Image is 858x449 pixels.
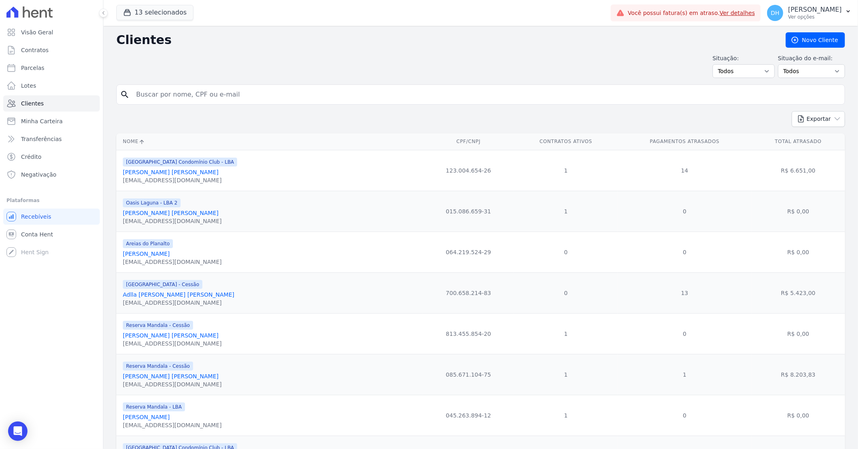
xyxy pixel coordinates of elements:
span: Visão Geral [21,28,53,36]
div: Open Intercom Messenger [8,422,27,441]
td: 064.219.524-29 [423,232,514,272]
p: Ver opções [788,14,842,20]
th: Nome [116,133,423,150]
td: R$ 5.423,00 [751,272,845,313]
a: Transferências [3,131,100,147]
div: [EMAIL_ADDRESS][DOMAIN_NAME] [123,339,222,348]
a: Visão Geral [3,24,100,40]
span: Negativação [21,171,57,179]
div: [EMAIL_ADDRESS][DOMAIN_NAME] [123,176,237,184]
div: [EMAIL_ADDRESS][DOMAIN_NAME] [123,299,234,307]
th: Total Atrasado [751,133,845,150]
span: Oasis Laguna - LBA 2 [123,198,181,207]
a: Conta Hent [3,226,100,242]
a: Ver detalhes [720,10,755,16]
label: Situação do e-mail: [778,54,845,63]
span: [GEOGRAPHIC_DATA] - Cessão [123,280,202,289]
td: 0 [514,232,618,272]
td: 1 [514,191,618,232]
td: 045.263.894-12 [423,395,514,436]
th: Pagamentos Atrasados [618,133,752,150]
a: [PERSON_NAME] [PERSON_NAME] [123,332,219,339]
a: Novo Cliente [786,32,845,48]
i: search [120,90,130,99]
button: DH [PERSON_NAME] Ver opções [761,2,858,24]
span: Clientes [21,99,44,108]
td: 700.658.214-83 [423,272,514,313]
a: Crédito [3,149,100,165]
td: 1 [514,150,618,191]
td: 1 [514,313,618,354]
a: Adlla [PERSON_NAME] [PERSON_NAME] [123,291,234,298]
td: 0 [618,191,752,232]
th: CPF/CNPJ [423,133,514,150]
div: [EMAIL_ADDRESS][DOMAIN_NAME] [123,258,222,266]
span: Minha Carteira [21,117,63,125]
span: Parcelas [21,64,44,72]
span: Reserva Mandala - LBA [123,403,185,411]
span: Recebíveis [21,213,51,221]
span: DH [771,10,779,16]
td: 813.455.854-20 [423,313,514,354]
span: Reserva Mandala - Cessão [123,362,193,371]
td: 015.086.659-31 [423,191,514,232]
button: Exportar [792,111,845,127]
button: 13 selecionados [116,5,193,20]
span: Lotes [21,82,36,90]
td: 0 [514,272,618,313]
a: Recebíveis [3,209,100,225]
span: Transferências [21,135,62,143]
a: Parcelas [3,60,100,76]
th: Contratos Ativos [514,133,618,150]
h2: Clientes [116,33,773,47]
td: R$ 0,00 [751,313,845,354]
a: Lotes [3,78,100,94]
span: Conta Hent [21,230,53,238]
td: R$ 0,00 [751,191,845,232]
span: Reserva Mandala - Cessão [123,321,193,330]
div: [EMAIL_ADDRESS][DOMAIN_NAME] [123,380,222,388]
span: Areias do Planalto [123,239,173,248]
p: [PERSON_NAME] [788,6,842,14]
a: Minha Carteira [3,113,100,129]
td: 0 [618,232,752,272]
a: [PERSON_NAME] [PERSON_NAME] [123,169,219,175]
a: Clientes [3,95,100,112]
td: R$ 0,00 [751,232,845,272]
a: Negativação [3,167,100,183]
span: Contratos [21,46,48,54]
td: R$ 6.651,00 [751,150,845,191]
label: Situação: [713,54,775,63]
a: [PERSON_NAME] [123,251,170,257]
a: [PERSON_NAME] [123,414,170,420]
td: 1 [618,354,752,395]
span: Crédito [21,153,42,161]
span: Você possui fatura(s) em atraso. [628,9,755,17]
td: R$ 8.203,83 [751,354,845,395]
div: [EMAIL_ADDRESS][DOMAIN_NAME] [123,217,222,225]
td: R$ 0,00 [751,395,845,436]
div: [EMAIL_ADDRESS][DOMAIN_NAME] [123,421,222,429]
td: 13 [618,272,752,313]
input: Buscar por nome, CPF ou e-mail [131,86,841,103]
td: 0 [618,395,752,436]
td: 0 [618,313,752,354]
td: 123.004.654-26 [423,150,514,191]
span: [GEOGRAPHIC_DATA] Condomínio Club - LBA [123,158,237,167]
td: 1 [514,395,618,436]
a: [PERSON_NAME] [PERSON_NAME] [123,210,219,216]
td: 1 [514,354,618,395]
div: Plataformas [6,196,97,205]
a: Contratos [3,42,100,58]
td: 14 [618,150,752,191]
a: [PERSON_NAME] [PERSON_NAME] [123,373,219,379]
td: 085.671.104-75 [423,354,514,395]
